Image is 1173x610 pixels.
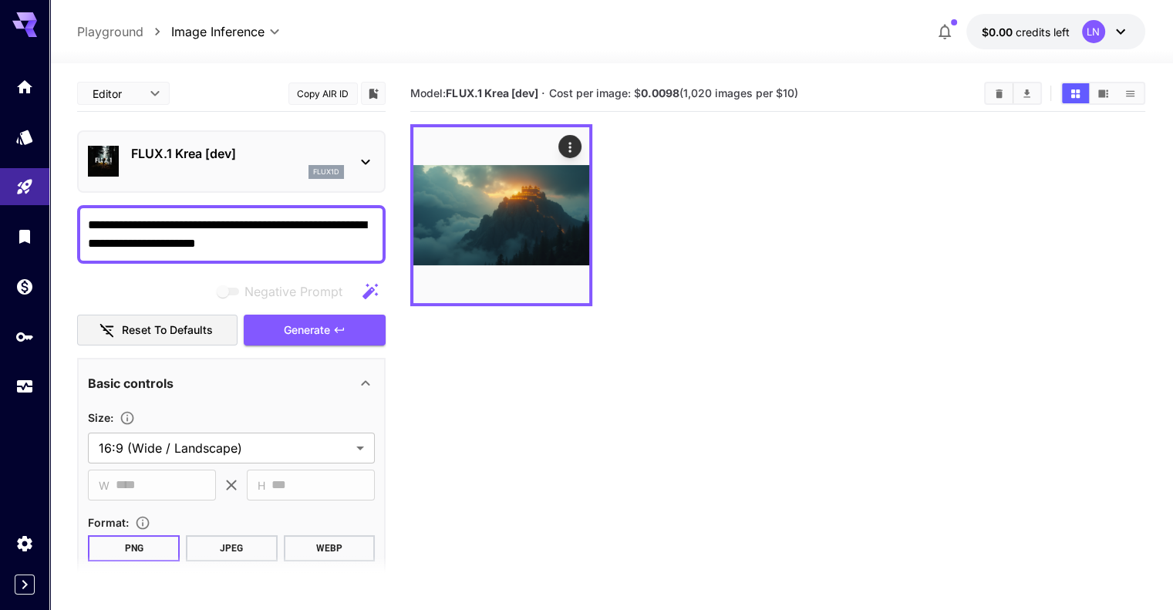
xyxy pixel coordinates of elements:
[1062,83,1089,103] button: Show images in grid view
[313,167,339,177] p: flux1d
[288,83,358,105] button: Copy AIR ID
[15,177,34,197] div: Playground
[88,516,129,529] span: Format :
[284,535,376,561] button: WEBP
[982,25,1016,39] span: $0.00
[129,515,157,531] button: Choose the file format for the output image.
[410,86,538,99] span: Model:
[99,477,110,494] span: W
[641,86,679,99] b: 0.0098
[15,575,35,595] button: Expand sidebar
[1117,83,1144,103] button: Show images in list view
[88,411,113,424] span: Size :
[15,277,34,296] div: Wallet
[88,374,174,393] p: Basic controls
[1016,25,1070,39] span: credits left
[558,135,581,158] div: Actions
[966,14,1145,49] button: $0.00LN
[982,24,1070,40] div: $0.00
[244,315,386,346] button: Generate
[1082,20,1105,43] div: LN
[15,127,34,147] div: Models
[88,138,375,185] div: FLUX.1 Krea [dev]flux1d
[284,321,330,340] span: Generate
[131,144,344,163] p: FLUX.1 Krea [dev]
[113,410,141,426] button: Adjust the dimensions of the generated image by specifying its width and height in pixels, or sel...
[15,227,34,246] div: Library
[171,22,265,41] span: Image Inference
[413,127,589,303] img: CLI0s+rUeRQAAAABJRU5ErkJggg==
[15,327,34,346] div: API Keys
[244,282,342,301] span: Negative Prompt
[88,365,375,402] div: Basic controls
[986,83,1013,103] button: Clear Images
[549,86,798,99] span: Cost per image: $ (1,020 images per $10)
[15,77,34,96] div: Home
[984,82,1042,105] div: Clear ImagesDownload All
[1090,83,1117,103] button: Show images in video view
[214,281,355,301] span: Negative prompts are not compatible with the selected model.
[99,439,350,457] span: 16:9 (Wide / Landscape)
[541,84,545,103] p: ·
[93,86,140,102] span: Editor
[446,86,538,99] b: FLUX.1 Krea [dev]
[77,315,238,346] button: Reset to defaults
[258,477,265,494] span: H
[1060,82,1145,105] div: Show images in grid viewShow images in video viewShow images in list view
[1013,83,1040,103] button: Download All
[186,535,278,561] button: JPEG
[77,22,143,41] a: Playground
[366,84,380,103] button: Add to library
[15,534,34,553] div: Settings
[77,22,171,41] nav: breadcrumb
[88,535,180,561] button: PNG
[15,377,34,396] div: Usage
